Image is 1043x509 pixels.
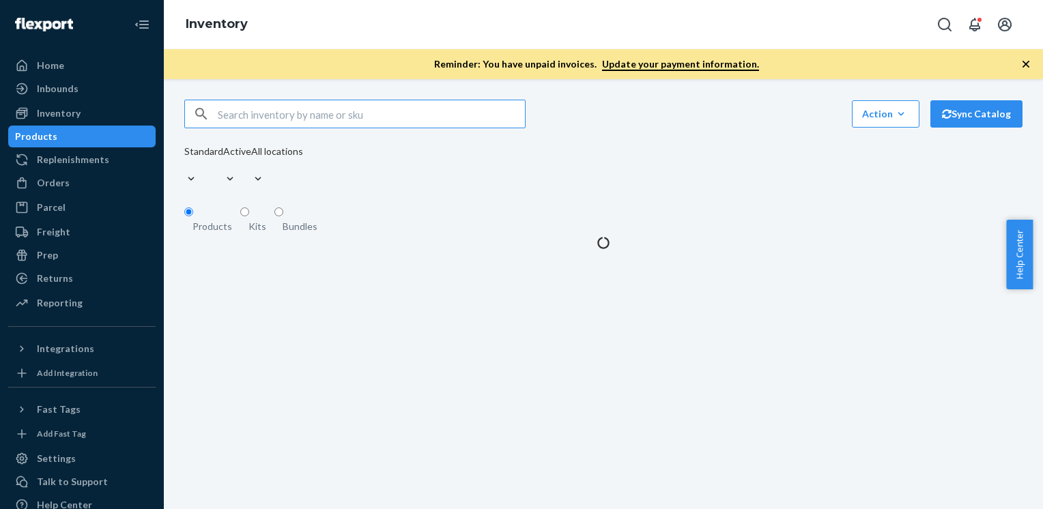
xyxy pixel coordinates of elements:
input: Standard [184,158,186,172]
input: All locations [251,158,253,172]
a: Replenishments [8,149,156,171]
div: Bundles [283,220,317,233]
a: Inbounds [8,78,156,100]
a: Returns [8,267,156,289]
div: Orders [37,176,70,190]
div: Fast Tags [37,403,81,416]
div: Products [15,130,57,143]
button: Help Center [1006,220,1033,289]
div: Add Fast Tag [37,428,86,439]
div: Settings [37,452,76,465]
div: Inbounds [37,82,78,96]
div: Talk to Support [37,475,108,489]
a: Prep [8,244,156,266]
button: Open Search Box [931,11,958,38]
div: Action [862,107,909,121]
a: Add Fast Tag [8,426,156,442]
input: Kits [240,207,249,216]
input: Bundles [274,207,283,216]
div: Replenishments [37,153,109,166]
img: Flexport logo [15,18,73,31]
a: Home [8,55,156,76]
div: Kits [248,220,266,233]
a: Freight [8,221,156,243]
div: Inventory [37,106,81,120]
a: Reporting [8,292,156,314]
div: Reporting [37,296,83,310]
ol: breadcrumbs [175,5,259,44]
div: Returns [37,272,73,285]
input: Search inventory by name or sku [218,100,525,128]
input: Active [223,158,225,172]
button: Integrations [8,338,156,360]
div: All locations [251,145,303,158]
a: Inventory [8,102,156,124]
button: Sync Catalog [930,100,1023,128]
button: Action [852,100,919,128]
a: Talk to Support [8,471,156,493]
a: Products [8,126,156,147]
a: Settings [8,448,156,469]
div: Standard [184,145,223,158]
div: Products [192,220,232,233]
div: Integrations [37,342,94,355]
div: Add Integration [37,367,98,379]
div: Active [223,145,251,158]
div: Freight [37,225,70,239]
input: Products [184,207,193,216]
a: Orders [8,172,156,194]
p: Reminder: You have unpaid invoices. [434,57,759,71]
a: Update your payment information. [602,58,759,71]
button: Close Navigation [128,11,156,38]
button: Fast Tags [8,398,156,420]
div: Home [37,59,64,72]
div: Parcel [37,201,66,214]
button: Open notifications [961,11,988,38]
button: Open account menu [991,11,1018,38]
a: Inventory [186,16,248,31]
a: Parcel [8,197,156,218]
a: Add Integration [8,365,156,381]
div: Prep [37,248,58,262]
